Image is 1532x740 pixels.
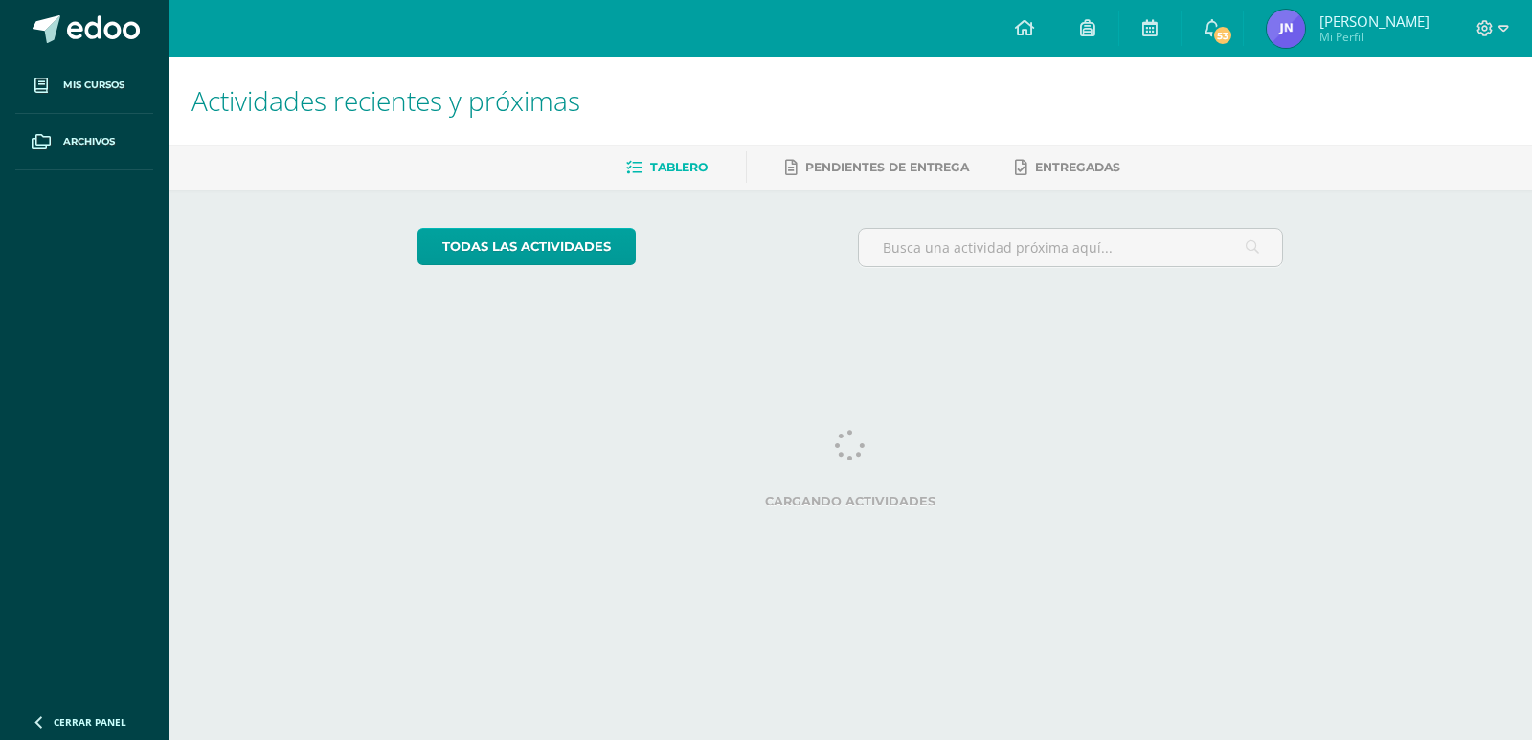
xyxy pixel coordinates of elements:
span: Actividades recientes y próximas [191,82,580,119]
span: Mis cursos [63,78,124,93]
a: Archivos [15,114,153,170]
span: Entregadas [1035,160,1120,174]
a: Tablero [626,152,708,183]
span: [PERSON_NAME] [1319,11,1430,31]
a: Entregadas [1015,152,1120,183]
span: Cerrar panel [54,715,126,729]
a: Mis cursos [15,57,153,114]
a: Pendientes de entrega [785,152,969,183]
span: Tablero [650,160,708,174]
span: 53 [1212,25,1233,46]
img: 761e43003d35fc16d8bc773e7025625d.png [1267,10,1305,48]
span: Pendientes de entrega [805,160,969,174]
span: Archivos [63,134,115,149]
a: todas las Actividades [417,228,636,265]
label: Cargando actividades [417,494,1284,508]
span: Mi Perfil [1319,29,1430,45]
input: Busca una actividad próxima aquí... [859,229,1283,266]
